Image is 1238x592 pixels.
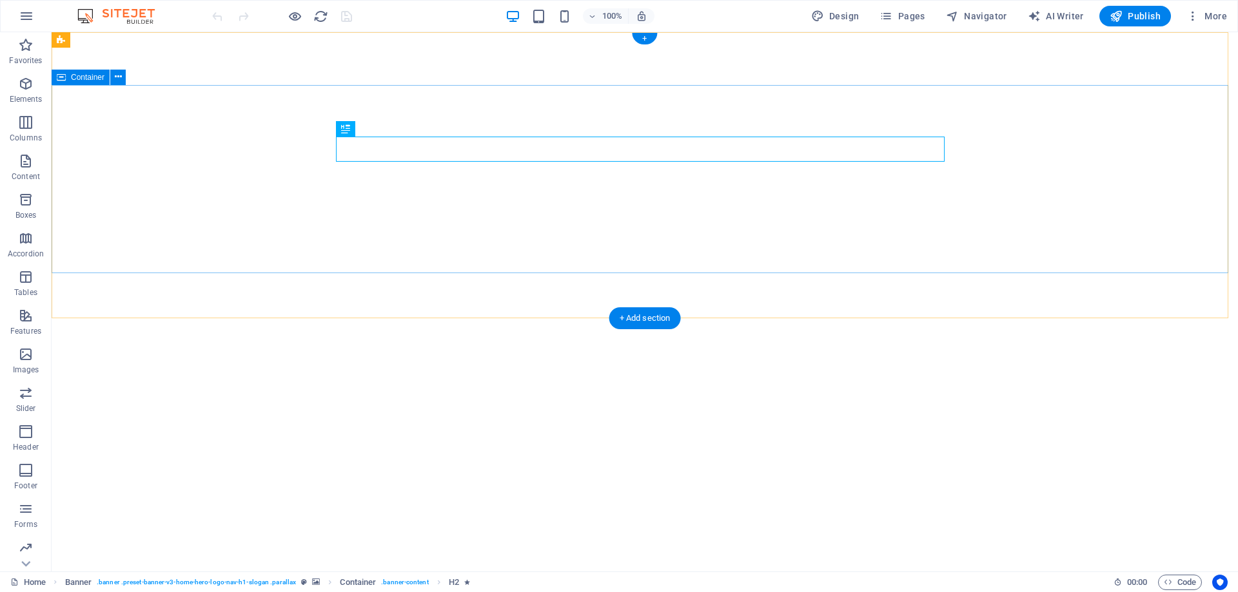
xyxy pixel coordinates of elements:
span: AI Writer [1028,10,1084,23]
span: Container [71,73,104,81]
p: Favorites [9,55,42,66]
button: Design [806,6,865,26]
p: Slider [16,403,36,414]
nav: breadcrumb [65,575,471,590]
button: More [1181,6,1232,26]
button: Code [1158,575,1202,590]
span: Click to select. Double-click to edit [340,575,376,590]
i: This element is a customizable preset [301,578,307,586]
button: AI Writer [1023,6,1089,26]
span: Click to select. Double-click to edit [65,575,92,590]
span: Design [811,10,860,23]
span: . banner-content [381,575,428,590]
button: reload [313,8,328,24]
button: Navigator [941,6,1012,26]
i: On resize automatically adjust zoom level to fit chosen device. [636,10,647,22]
div: Design (Ctrl+Alt+Y) [806,6,865,26]
p: Footer [14,481,37,491]
a: Click to cancel selection. Double-click to open Pages [10,575,46,590]
span: Navigator [946,10,1007,23]
p: Forms [14,519,37,530]
span: Click to select. Double-click to edit [449,575,459,590]
button: Click here to leave preview mode and continue editing [287,8,302,24]
img: Editor Logo [74,8,171,24]
p: Tables [14,287,37,298]
i: Element contains an animation [464,578,470,586]
span: Code [1164,575,1196,590]
span: More [1186,10,1227,23]
i: Reload page [313,9,328,24]
h6: 100% [602,8,623,24]
span: : [1136,577,1138,587]
p: Columns [10,133,42,143]
p: Accordion [8,249,44,259]
button: 100% [583,8,629,24]
span: 00 00 [1127,575,1147,590]
p: Features [10,326,41,336]
div: + [632,33,657,44]
span: Pages [879,10,925,23]
button: Publish [1099,6,1171,26]
h6: Session time [1114,575,1148,590]
p: Content [12,171,40,182]
span: Publish [1110,10,1161,23]
button: Usercentrics [1212,575,1228,590]
button: Pages [874,6,930,26]
span: . banner .preset-banner-v3-home-hero-logo-nav-h1-slogan .parallax [97,575,296,590]
div: + Add section [609,307,681,329]
p: Boxes [15,210,37,220]
i: This element contains a background [312,578,320,586]
p: Header [13,442,39,452]
p: Images [13,365,39,375]
p: Elements [10,94,43,104]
